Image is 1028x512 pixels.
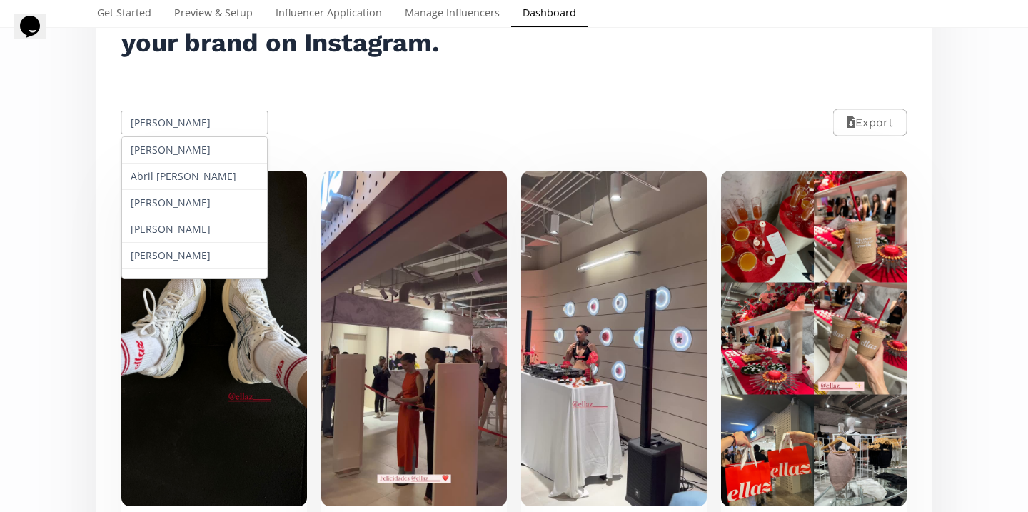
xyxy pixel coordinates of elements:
[122,216,267,243] div: [PERSON_NAME]
[122,243,267,269] div: [PERSON_NAME]
[833,109,907,136] button: Export
[122,137,267,164] div: [PERSON_NAME]
[122,164,267,190] div: Abril [PERSON_NAME]
[122,269,267,296] div: [PERSON_NAME]
[14,14,60,57] iframe: chat widget
[119,109,270,136] input: All influencers
[122,190,267,216] div: [PERSON_NAME]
